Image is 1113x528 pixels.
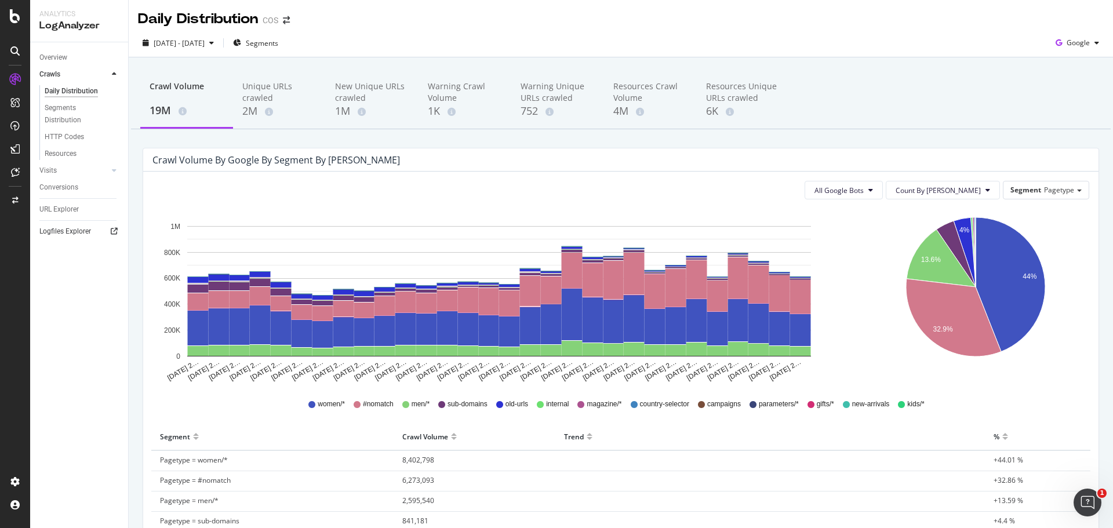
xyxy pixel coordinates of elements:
div: 1K [428,104,502,119]
span: gifts/* [817,399,834,409]
div: Unique URLs crawled [242,81,317,104]
span: internal [546,399,569,409]
span: Segments [246,38,278,48]
div: 6K [706,104,780,119]
svg: A chart. [152,209,846,383]
div: 752 [521,104,595,119]
span: campaigns [707,399,741,409]
a: Conversions [39,181,120,194]
span: parameters/* [759,399,799,409]
a: Logfiles Explorer [39,225,120,238]
text: 600K [164,275,180,283]
span: kids/* [907,399,924,409]
a: Overview [39,52,120,64]
svg: A chart. [864,209,1087,383]
a: Visits [39,165,108,177]
div: Visits [39,165,57,177]
span: All Google Bots [814,185,864,195]
div: Warning Crawl Volume [428,81,502,104]
text: 44% [1023,273,1036,281]
span: sub-domains [448,399,488,409]
span: 2,595,540 [402,496,434,505]
div: Crawls [39,68,60,81]
div: HTTP Codes [45,131,84,143]
div: LogAnalyzer [39,19,119,32]
span: 841,181 [402,516,428,526]
div: Overview [39,52,67,64]
button: Google [1051,34,1104,52]
span: Pagetype = women/* [160,455,228,465]
div: Crawl Volume [402,427,448,446]
div: Resources [45,148,77,160]
a: HTTP Codes [45,131,120,143]
text: 32.9% [933,326,953,334]
span: Pagetype = #nomatch [160,475,231,485]
div: Crawl Volume by google by Segment by [PERSON_NAME] [152,154,400,166]
span: 8,402,798 [402,455,434,465]
div: 1M [335,104,409,119]
div: 19M [150,103,224,118]
a: URL Explorer [39,203,120,216]
div: Daily Distribution [138,9,258,29]
span: Segment [1010,185,1041,195]
span: +13.59 % [994,496,1023,505]
span: Count By Day [896,185,981,195]
div: New Unique URLs crawled [335,81,409,104]
div: 2M [242,104,317,119]
div: Logfiles Explorer [39,225,91,238]
text: 0 [176,352,180,361]
button: Segments [228,34,283,52]
div: Trend [564,427,584,446]
a: Resources [45,148,120,160]
div: Analytics [39,9,119,19]
span: country-selector [640,399,689,409]
span: +32.86 % [994,475,1023,485]
span: [DATE] - [DATE] [154,38,205,48]
span: 6,273,093 [402,475,434,485]
a: Crawls [39,68,108,81]
span: magazine/* [587,399,621,409]
div: arrow-right-arrow-left [283,16,290,24]
span: Pagetype = sub-domains [160,516,239,526]
div: Warning Unique URLs crawled [521,81,595,104]
div: % [994,427,999,446]
span: #nomatch [363,399,394,409]
div: Resources Unique URLs crawled [706,81,780,104]
a: Segments Distribution [45,102,120,126]
span: 1 [1097,489,1107,498]
div: Segment [160,427,190,446]
button: Count By [PERSON_NAME] [886,181,1000,199]
button: All Google Bots [805,181,883,199]
text: 200K [164,326,180,334]
div: Conversions [39,181,78,194]
span: men/* [412,399,430,409]
div: Resources Crawl Volume [613,81,688,104]
div: 4M [613,104,688,119]
button: [DATE] - [DATE] [138,34,219,52]
span: women/* [318,399,345,409]
iframe: Intercom live chat [1074,489,1101,516]
div: Daily Distribution [45,85,98,97]
span: Google [1067,38,1090,48]
div: Segments Distribution [45,102,109,126]
div: COS [263,14,278,26]
span: +44.01 % [994,455,1023,465]
text: 4% [959,226,970,234]
a: Daily Distribution [45,85,120,97]
text: 800K [164,249,180,257]
div: Crawl Volume [150,81,224,103]
span: Pagetype = men/* [160,496,219,505]
text: 1M [170,223,180,231]
text: 400K [164,300,180,308]
div: URL Explorer [39,203,79,216]
span: old-urls [505,399,528,409]
text: 13.6% [921,256,941,264]
span: Pagetype [1044,185,1074,195]
span: +4.4 % [994,516,1015,526]
span: new-arrivals [852,399,890,409]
